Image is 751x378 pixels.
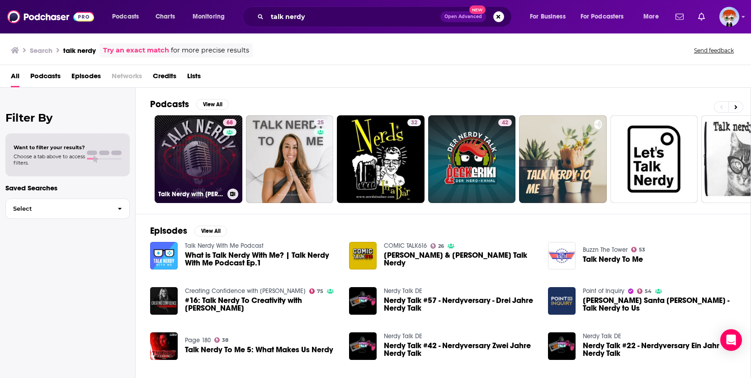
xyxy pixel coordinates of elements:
a: Point of Inquiry [583,287,624,295]
a: Creating Confidence with Heather Monahan [185,287,306,295]
a: Nerdy Talk DE [384,287,422,295]
a: 53 [631,247,646,252]
span: Podcasts [112,10,139,23]
button: Send feedback [691,47,737,54]
span: Select [6,206,110,212]
a: Episodes [71,69,101,87]
p: Saved Searches [5,184,130,192]
span: Monitoring [193,10,225,23]
a: Credits [153,69,176,87]
button: View All [194,226,227,236]
a: 38 [214,337,229,343]
a: What is Talk Nerdy With Me? | Talk Nerdy With Me Podcast Ep.1 [185,251,338,267]
span: 75 [317,289,323,293]
img: Talk Nerdy To Me [548,242,576,269]
span: Charts [156,10,175,23]
h2: Filter By [5,111,130,124]
button: Select [5,198,130,219]
span: 26 [438,244,444,248]
h2: Podcasts [150,99,189,110]
img: What is Talk Nerdy With Me? | Talk Nerdy With Me Podcast Ep.1 [150,242,178,269]
span: For Business [530,10,566,23]
span: 54 [645,289,652,293]
a: Nerdy Talk DE [384,332,422,340]
button: open menu [106,9,151,24]
a: All [11,69,19,87]
span: Logged in as diana.griffin [719,7,739,27]
a: Buzzn The Tower [583,246,628,254]
span: 38 [222,338,228,342]
h3: Search [30,46,52,55]
a: 32 [337,115,425,203]
h2: Episodes [150,225,187,236]
a: Try an exact match [103,45,169,56]
span: More [643,10,659,23]
a: Nerdy Talk #22 - Nerdyversary Ein Jahr Nerdy Talk [583,342,736,357]
a: 68Talk Nerdy with [PERSON_NAME] [PERSON_NAME] [155,115,242,203]
a: Podchaser - Follow, Share and Rate Podcasts [7,8,94,25]
img: #16: Talk Nerdy To Creativity with Jen Friel [150,287,178,315]
a: Cara Santa Maria - Talk Nerdy to Us [583,297,736,312]
a: EpisodesView All [150,225,227,236]
a: 54 [637,288,652,294]
span: 68 [227,118,233,128]
a: 25 [314,119,327,126]
a: Page 180 [185,336,211,344]
div: Open Intercom Messenger [720,329,742,351]
a: Matt & Steve Talk Nerdy [384,251,537,267]
span: New [469,5,486,14]
span: Open Advanced [444,14,482,19]
a: 42 [428,115,516,203]
a: Nerdy Talk #57 - Nerdyversary - Drei Jahre Nerdy Talk [384,297,537,312]
a: 42 [498,119,512,126]
a: PodcastsView All [150,99,229,110]
a: Talk Nerdy With Me Podcast [185,242,264,250]
a: Show notifications dropdown [694,9,708,24]
span: For Podcasters [581,10,624,23]
a: COMIC TALK616 [384,242,427,250]
a: 25 [246,115,334,203]
span: 53 [639,248,645,252]
img: Nerdy Talk #57 - Nerdyversary - Drei Jahre Nerdy Talk [349,287,377,315]
div: Search podcasts, credits, & more... [251,6,520,27]
span: Lists [187,69,201,87]
button: Open AdvancedNew [440,11,486,22]
img: User Profile [719,7,739,27]
span: 25 [317,118,324,128]
span: 32 [411,118,417,128]
span: Nerdy Talk #42 - Nerdyversary Zwei Jahre Nerdy Talk [384,342,537,357]
a: 32 [407,119,421,126]
button: open menu [637,9,670,24]
a: Podcasts [30,69,61,87]
a: Talk Nerdy To Me [583,255,643,263]
button: open menu [186,9,236,24]
h3: Talk Nerdy with [PERSON_NAME] [PERSON_NAME] [158,190,224,198]
span: [PERSON_NAME] Santa [PERSON_NAME] - Talk Nerdy to Us [583,297,736,312]
button: Show profile menu [719,7,739,27]
a: 75 [309,288,324,294]
img: Talk Nerdy To Me 5: What Makes Us Nerdy [150,332,178,360]
a: Talk Nerdy To Me 5: What Makes Us Nerdy [185,346,333,354]
span: [PERSON_NAME] & [PERSON_NAME] Talk Nerdy [384,251,537,267]
img: Matt & Steve Talk Nerdy [349,242,377,269]
span: Choose a tab above to access filters. [14,153,85,166]
a: Show notifications dropdown [672,9,687,24]
img: Cara Santa Maria - Talk Nerdy to Us [548,287,576,315]
a: Charts [150,9,180,24]
button: open menu [575,9,637,24]
img: Nerdy Talk #22 - Nerdyversary Ein Jahr Nerdy Talk [548,332,576,360]
span: for more precise results [171,45,249,56]
img: Nerdy Talk #42 - Nerdyversary Zwei Jahre Nerdy Talk [349,332,377,360]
